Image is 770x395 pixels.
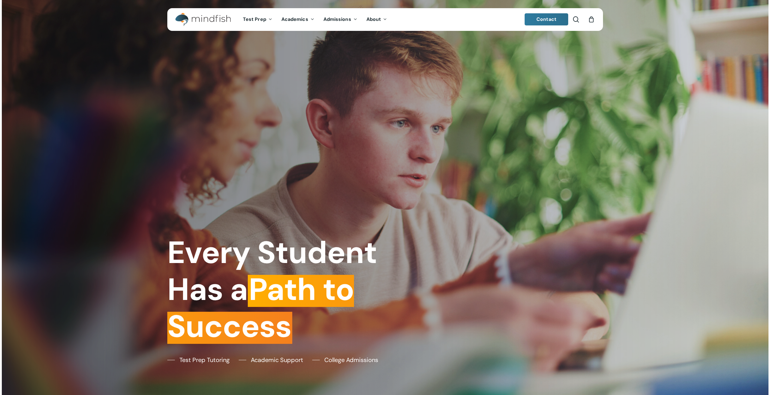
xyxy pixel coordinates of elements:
span: Test Prep [243,16,266,22]
a: Test Prep [238,17,277,22]
span: Academic Support [251,355,303,364]
span: Academics [281,16,308,22]
nav: Main Menu [238,8,392,31]
a: Admissions [319,17,362,22]
a: Contact [525,13,568,25]
a: Test Prep Tutoring [167,355,230,364]
span: Admissions [323,16,351,22]
em: Path to Success [167,269,354,347]
span: About [366,16,381,22]
header: Main Menu [167,8,603,31]
a: College Admissions [312,355,378,364]
span: Contact [536,16,556,22]
a: About [362,17,392,22]
a: Academic Support [239,355,303,364]
a: Academics [277,17,319,22]
span: Test Prep Tutoring [179,355,230,364]
h1: Every Student Has a [167,234,381,345]
span: College Admissions [324,355,378,364]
